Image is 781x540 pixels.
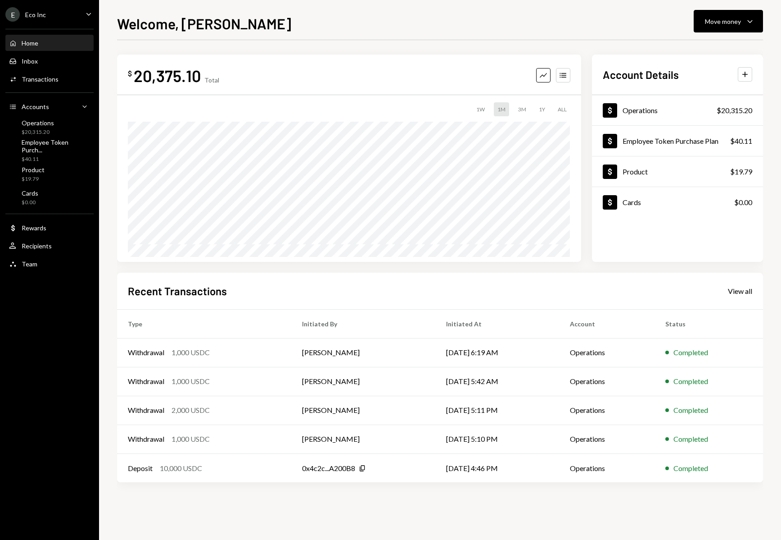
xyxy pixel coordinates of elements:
[435,396,560,425] td: [DATE] 5:11 PM
[5,98,94,114] a: Accounts
[559,309,655,338] th: Account
[117,14,291,32] h1: Welcome, [PERSON_NAME]
[22,57,38,65] div: Inbox
[694,10,763,32] button: Move money
[5,187,94,208] a: Cards$0.00
[535,102,549,116] div: 1Y
[22,39,38,47] div: Home
[302,463,355,474] div: 0x4c2c...A200B8
[623,167,648,176] div: Product
[128,347,164,358] div: Withdrawal
[128,284,227,298] h2: Recent Transactions
[730,166,752,177] div: $19.79
[117,309,291,338] th: Type
[5,140,94,161] a: Employee Token Purch...$40.11
[22,103,49,110] div: Accounts
[22,189,38,197] div: Cards
[435,367,560,396] td: [DATE] 5:42 AM
[559,367,655,396] td: Operations
[5,116,94,138] a: Operations$20,315.20
[172,347,210,358] div: 1,000 USDC
[22,138,90,154] div: Employee Token Purch...
[592,156,763,187] a: Product$19.79
[623,198,641,206] div: Cards
[22,199,38,206] div: $0.00
[128,405,164,416] div: Withdrawal
[172,405,210,416] div: 2,000 USDC
[5,53,94,69] a: Inbox
[435,309,560,338] th: Initiated At
[673,434,708,444] div: Completed
[22,128,54,136] div: $20,315.20
[291,367,435,396] td: [PERSON_NAME]
[673,405,708,416] div: Completed
[717,105,752,116] div: $20,315.20
[160,463,202,474] div: 10,000 USDC
[5,163,94,185] a: Product$19.79
[623,106,658,114] div: Operations
[22,166,45,174] div: Product
[592,126,763,156] a: Employee Token Purchase Plan$40.11
[559,453,655,482] td: Operations
[22,119,54,127] div: Operations
[172,376,210,387] div: 1,000 USDC
[22,224,46,232] div: Rewards
[22,175,45,183] div: $19.79
[435,338,560,367] td: [DATE] 6:19 AM
[728,286,752,296] a: View all
[655,309,763,338] th: Status
[22,156,90,163] div: $40.11
[25,11,46,18] div: Eco Inc
[494,102,509,116] div: 1M
[730,136,752,146] div: $40.11
[22,242,52,250] div: Recipients
[473,102,488,116] div: 1W
[5,220,94,236] a: Rewards
[172,434,210,444] div: 1,000 USDC
[128,463,153,474] div: Deposit
[291,396,435,425] td: [PERSON_NAME]
[5,71,94,87] a: Transactions
[559,425,655,453] td: Operations
[673,347,708,358] div: Completed
[5,256,94,272] a: Team
[204,76,219,84] div: Total
[128,69,132,78] div: $
[705,17,741,26] div: Move money
[673,463,708,474] div: Completed
[554,102,570,116] div: ALL
[559,396,655,425] td: Operations
[592,187,763,217] a: Cards$0.00
[291,425,435,453] td: [PERSON_NAME]
[603,67,679,82] h2: Account Details
[128,434,164,444] div: Withdrawal
[5,238,94,254] a: Recipients
[734,197,752,208] div: $0.00
[22,75,59,83] div: Transactions
[515,102,530,116] div: 3M
[592,95,763,125] a: Operations$20,315.20
[22,260,37,268] div: Team
[559,338,655,367] td: Operations
[5,35,94,51] a: Home
[128,376,164,387] div: Withdrawal
[291,338,435,367] td: [PERSON_NAME]
[623,137,718,145] div: Employee Token Purchase Plan
[435,425,560,453] td: [DATE] 5:10 PM
[291,309,435,338] th: Initiated By
[5,7,20,22] div: E
[673,376,708,387] div: Completed
[435,453,560,482] td: [DATE] 4:46 PM
[134,65,201,86] div: 20,375.10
